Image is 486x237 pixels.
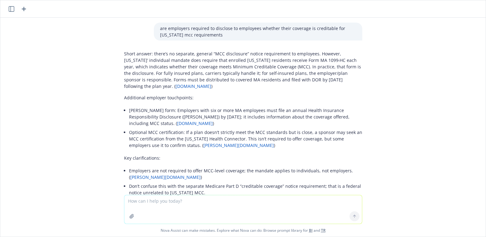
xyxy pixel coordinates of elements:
[129,182,362,197] li: Don’t confuse this with the separate Medicare Part D “creditable coverage” notice requirement; th...
[176,83,211,89] a: [DOMAIN_NAME]
[129,166,362,182] li: Employers are not required to offer MCC-level coverage; the mandate applies to individuals, not e...
[3,224,483,237] span: Nova Assist can make mistakes. Explore what Nova can do: Browse prompt library for and
[124,94,362,101] p: Additional employer touchpoints:
[124,155,362,161] p: Key clarifications:
[309,228,313,233] a: BI
[130,174,201,180] a: [PERSON_NAME][DOMAIN_NAME]
[203,142,274,148] a: [PERSON_NAME][DOMAIN_NAME]
[124,50,362,89] p: Short answer: there’s no separate, general “MCC disclosure” notice requirement to employees. Howe...
[160,25,356,38] p: are employers required to disclose to employees whether their coverage is creditable for [US_STAT...
[177,120,213,126] a: [DOMAIN_NAME]
[321,228,326,233] a: TR
[129,106,362,128] li: [PERSON_NAME] form: Employers with six or more MA employees must file an annual Health Insurance ...
[129,128,362,150] li: Optional MCC certification: If a plan doesn’t strictly meet the MCC standards but is close, a spo...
